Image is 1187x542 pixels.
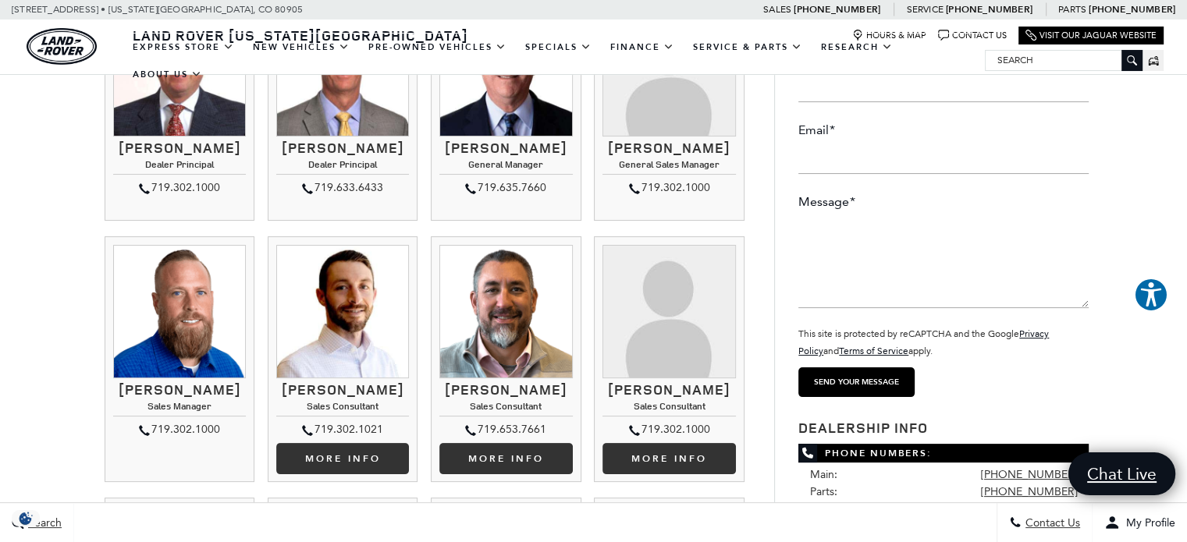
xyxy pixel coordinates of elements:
a: Pre-Owned Vehicles [359,34,516,61]
h3: Dealership Info [798,420,1089,436]
a: [PHONE_NUMBER] [946,3,1032,16]
div: 719.635.7660 [439,179,572,197]
span: Contact Us [1022,516,1080,530]
input: Send your message [798,367,915,397]
a: Land Rover [US_STATE][GEOGRAPHIC_DATA] [123,26,478,44]
a: land-rover [27,28,97,65]
h3: [PERSON_NAME] [276,382,409,398]
h4: Sales Manager [113,401,246,416]
h4: Sales Consultant [602,401,735,416]
a: More Info [276,443,409,474]
div: 719.302.1000 [602,420,735,439]
span: Land Rover [US_STATE][GEOGRAPHIC_DATA] [133,26,468,44]
a: [STREET_ADDRESS] • [US_STATE][GEOGRAPHIC_DATA], CO 80905 [12,4,303,15]
h4: Dealer Principal [276,159,409,174]
a: EXPRESS STORE [123,34,243,61]
img: Opt-Out Icon [8,510,44,526]
h3: [PERSON_NAME] [113,140,246,156]
button: Explore your accessibility options [1134,278,1168,312]
a: About Us [123,61,211,88]
div: 719.302.1000 [113,420,246,439]
h3: [PERSON_NAME] [439,140,572,156]
a: Specials [516,34,601,61]
a: Service & Parts [684,34,812,61]
label: Message [798,193,855,211]
a: Chat Live [1068,452,1175,495]
a: Visit Our Jaguar Website [1025,30,1157,41]
input: Search [986,51,1142,69]
div: 719.653.7661 [439,420,572,439]
h3: [PERSON_NAME] [439,382,572,398]
h4: General Sales Manager [602,159,735,174]
span: Chat Live [1079,463,1164,484]
input: Email* [798,143,1089,174]
h3: [PERSON_NAME] [602,140,735,156]
div: 719.302.1021 [276,420,409,439]
span: Main: [810,468,837,481]
span: Phone Numbers: [798,444,1089,462]
h4: Sales Consultant [439,401,572,416]
div: 719.302.1000 [602,179,735,197]
small: This site is protected by reCAPTCHA and the Google and apply. [798,328,1049,356]
a: [PHONE_NUMBER] [980,485,1077,498]
a: More info [439,443,572,474]
h4: Sales Consultant [276,401,409,416]
aside: Accessibility Help Desk [1134,278,1168,315]
a: More info [602,443,735,474]
section: Click to Open Cookie Consent Modal [8,510,44,526]
span: Parts: [810,485,837,498]
a: Research [812,34,902,61]
h3: [PERSON_NAME] [113,382,246,398]
div: 719.633.6433 [276,179,409,197]
span: Parts [1058,4,1086,15]
span: Sales [763,4,791,15]
a: [PHONE_NUMBER] [1089,3,1175,16]
span: My Profile [1120,516,1175,530]
a: Finance [601,34,684,61]
a: New Vehicles [243,34,359,61]
img: Land Rover [27,28,97,65]
textarea: Message* [798,214,1089,308]
label: Email [798,122,835,139]
a: Contact Us [938,30,1007,41]
h4: General Manager [439,159,572,174]
nav: Main Navigation [123,34,985,88]
h4: Dealer Principal [113,159,246,174]
a: [PHONE_NUMBER] [794,3,880,16]
span: Service [906,4,943,15]
button: Open user profile menu [1093,503,1187,542]
a: [PHONE_NUMBER] [980,468,1077,481]
a: Hours & Map [852,30,926,41]
h3: [PERSON_NAME] [276,140,409,156]
h3: [PERSON_NAME] [602,382,735,398]
div: 719.302.1000 [113,179,246,197]
a: Terms of Service [839,345,908,356]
